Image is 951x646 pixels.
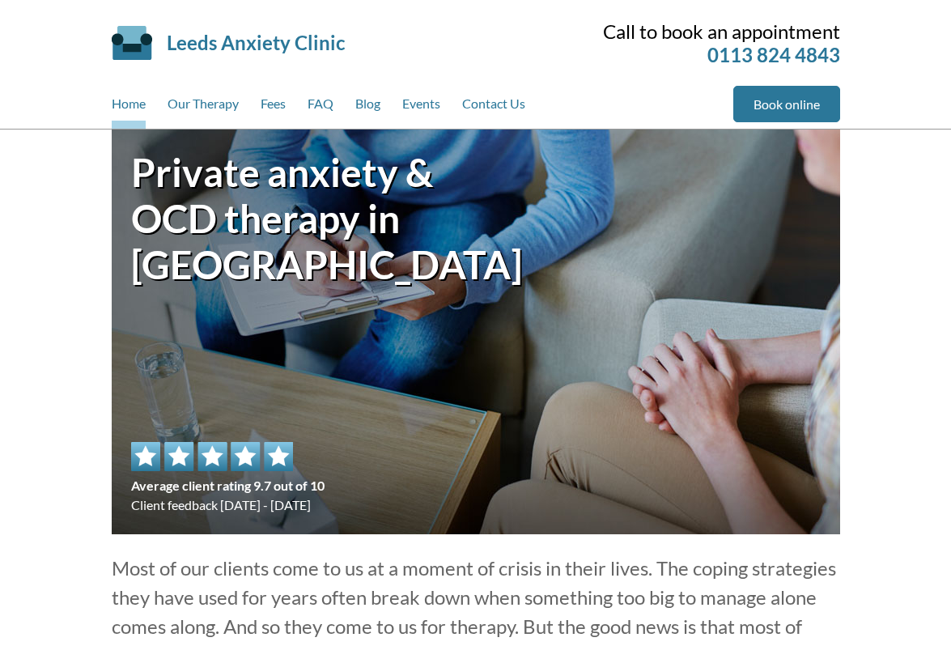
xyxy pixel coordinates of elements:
a: Fees [261,86,286,129]
img: 5 star rating [131,442,293,471]
span: Average client rating 9.7 out of 10 [131,476,325,495]
a: FAQ [308,86,333,129]
a: Blog [355,86,380,129]
a: Book online [733,86,840,122]
h1: Private anxiety & OCD therapy in [GEOGRAPHIC_DATA] [131,149,476,287]
a: Events [402,86,440,129]
a: 0113 824 4843 [707,43,840,66]
a: Leeds Anxiety Clinic [167,31,345,54]
a: Home [112,86,146,129]
div: Client feedback [DATE] - [DATE] [131,442,325,515]
a: Contact Us [462,86,525,129]
a: Our Therapy [168,86,239,129]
